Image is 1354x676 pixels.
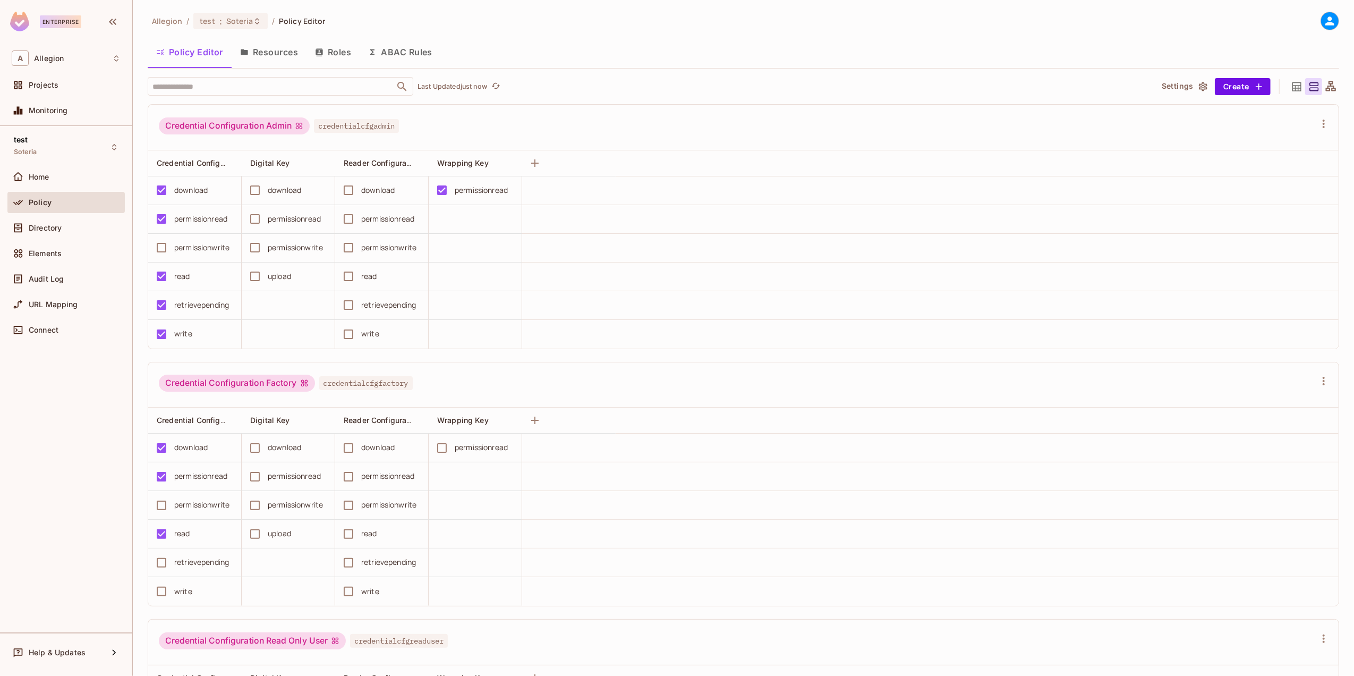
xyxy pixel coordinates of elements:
div: Credential Configuration Admin [159,117,310,134]
span: credentialcfgadmin [314,119,399,133]
span: Wrapping Key [437,416,489,425]
div: retrievepending [361,556,416,568]
span: Audit Log [29,275,64,283]
span: test [14,136,28,144]
div: upload [268,528,291,539]
li: / [272,16,275,26]
span: Credential Configuration [157,415,245,425]
button: Open [395,79,410,94]
span: Credential Configuration [157,158,245,168]
button: ABAC Rules [360,39,441,65]
div: permissionwrite [361,499,416,511]
span: Home [29,173,49,181]
span: refresh [491,81,500,92]
div: permissionread [174,213,227,225]
div: permissionwrite [268,499,323,511]
div: permissionwrite [268,242,323,253]
div: permissionwrite [174,499,229,511]
span: Policy [29,198,52,207]
div: retrievepending [361,299,416,311]
div: write [174,328,192,340]
div: write [361,586,379,597]
span: Help & Updates [29,648,86,657]
span: Elements [29,249,62,258]
span: Policy Editor [279,16,326,26]
button: Resources [232,39,306,65]
span: Reader Configuration [344,415,420,425]
span: the active workspace [152,16,182,26]
img: SReyMgAAAABJRU5ErkJggg== [10,12,29,31]
div: permissionread [361,213,414,225]
div: permissionread [455,442,508,453]
span: Wrapping Key [437,158,489,167]
div: permissionwrite [361,242,416,253]
div: permissionread [361,470,414,482]
div: download [361,442,395,453]
span: test [200,16,215,26]
div: Credential Configuration Factory [159,375,315,392]
div: download [361,184,395,196]
span: Soteria [14,148,37,156]
span: credentialcfgfactory [319,376,413,390]
div: write [174,586,192,597]
span: credentialcfgreaduser [350,634,448,648]
div: download [174,184,208,196]
span: Projects [29,81,58,89]
button: Settings [1157,78,1211,95]
div: read [361,528,377,539]
div: Enterprise [40,15,81,28]
p: Last Updated just now [418,82,487,91]
div: permissionread [455,184,508,196]
div: download [268,184,301,196]
span: Directory [29,224,62,232]
span: : [219,17,223,26]
div: write [361,328,379,340]
div: Credential Configuration Read Only User [159,632,346,649]
div: read [174,271,190,282]
div: retrievepending [174,556,229,568]
button: Create [1215,78,1271,95]
div: retrievepending [174,299,229,311]
span: Connect [29,326,58,334]
div: download [268,442,301,453]
span: Soteria [226,16,253,26]
span: URL Mapping [29,300,78,309]
span: Digital Key [250,158,290,167]
span: Click to refresh data [487,80,502,93]
div: permissionread [174,470,227,482]
span: Monitoring [29,106,68,115]
span: Digital Key [250,416,290,425]
div: download [174,442,208,453]
span: Workspace: Allegion [34,54,64,63]
div: read [361,271,377,282]
button: Roles [306,39,360,65]
button: refresh [489,80,502,93]
div: permissionwrite [174,242,229,253]
button: Policy Editor [148,39,232,65]
div: permissionread [268,213,321,225]
div: upload [268,271,291,282]
li: / [186,16,189,26]
div: read [174,528,190,539]
div: permissionread [268,470,321,482]
span: Reader Configuration [344,158,420,168]
span: A [12,50,29,66]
